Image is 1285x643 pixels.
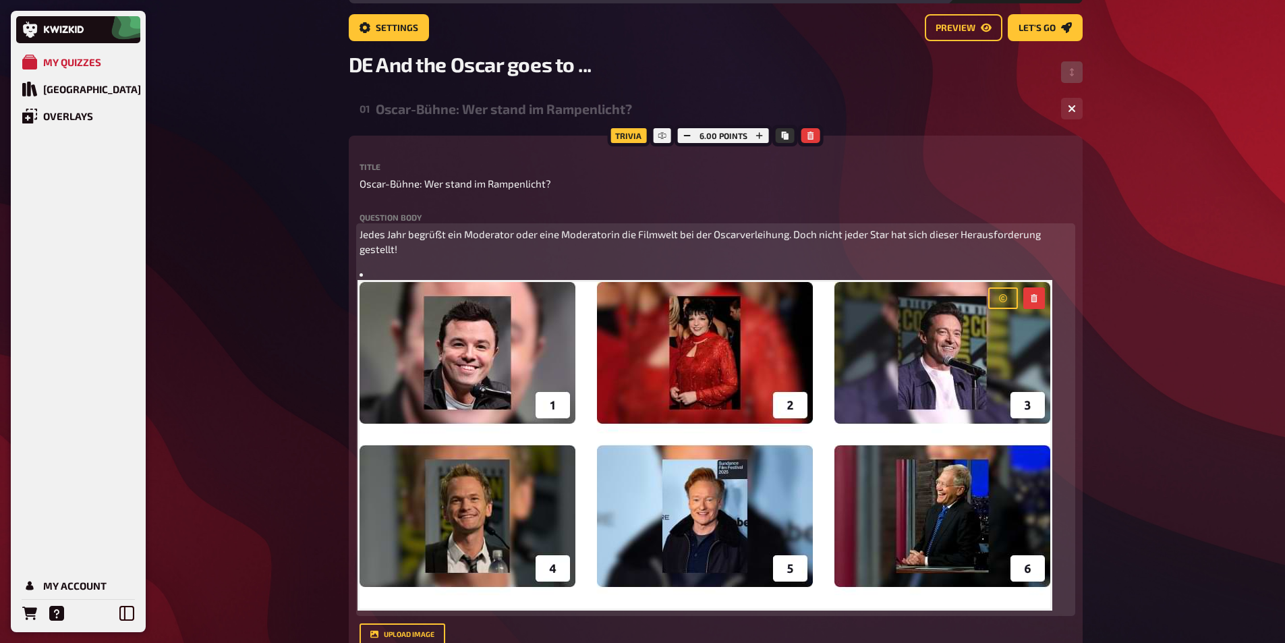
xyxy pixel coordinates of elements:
[1008,14,1083,41] a: Let's go
[43,56,101,68] div: My Quizzes
[376,101,1050,117] div: Oscar-Bühne: Wer stand im Rampenlicht?
[360,163,1072,171] label: Title
[1061,61,1083,83] button: Change Order
[936,24,975,33] span: Preview
[43,110,93,122] div: Overlays
[16,76,140,103] a: Quiz Library
[776,128,795,143] button: Copy
[925,14,1002,41] a: Preview
[349,14,429,41] a: Settings
[16,600,43,627] a: Orders
[360,176,551,192] span: Oscar-Bühne: Wer stand im Rampenlicht?
[16,572,140,599] a: My Account
[16,103,140,130] a: Overlays
[360,213,1072,221] label: Question body
[607,125,650,146] div: Trivia
[360,282,1050,609] img: Oscar-Hosts-min
[376,24,418,33] span: Settings
[360,228,1043,256] span: Jedes Jahr begrüßt ein Moderator oder eine Moderatorin die Filmwelt bei der Oscarverleihung. Doch...
[43,580,107,592] div: My Account
[349,52,592,76] span: DE And the Oscar goes to ...
[360,103,370,115] div: 01
[1019,24,1056,33] span: Let's go
[43,600,70,627] a: Help
[675,125,772,146] div: 6.00 points
[16,49,140,76] a: My Quizzes
[43,83,141,95] div: [GEOGRAPHIC_DATA]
